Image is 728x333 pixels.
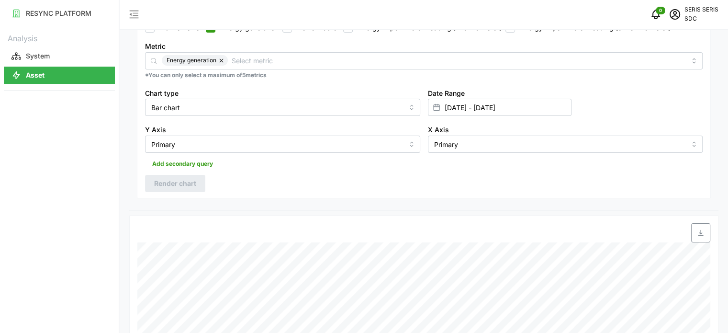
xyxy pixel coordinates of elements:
label: Y Axis [145,125,166,135]
button: notifications [646,5,665,24]
button: Render chart [145,175,205,192]
label: X Axis [428,125,449,135]
p: Asset [26,70,45,80]
button: System [4,47,115,65]
a: RESYNC PLATFORM [4,4,115,23]
input: Select Y axis [145,136,420,153]
button: schedule [665,5,684,24]
span: Render chart [154,175,196,192]
p: SERIS SERIS [684,5,718,14]
input: Select chart type [145,99,420,116]
p: SDC [684,14,718,23]
span: Energy generation [167,55,216,66]
label: Chart type [145,88,179,99]
button: Asset [4,67,115,84]
label: Metric [145,41,166,52]
p: RESYNC PLATFORM [26,9,91,18]
button: RESYNC PLATFORM [4,5,115,22]
a: Asset [4,66,115,85]
input: Select X axis [428,136,703,153]
input: Select metric [232,55,686,66]
a: System [4,46,115,66]
label: Date Range [428,88,465,99]
button: Add secondary query [145,157,220,171]
span: 0 [659,7,662,14]
p: *You can only select a maximum of 5 metrics [145,71,703,80]
input: Select date range [428,99,571,116]
span: Add secondary query [152,157,213,171]
p: Analysis [4,31,115,45]
p: System [26,51,50,61]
